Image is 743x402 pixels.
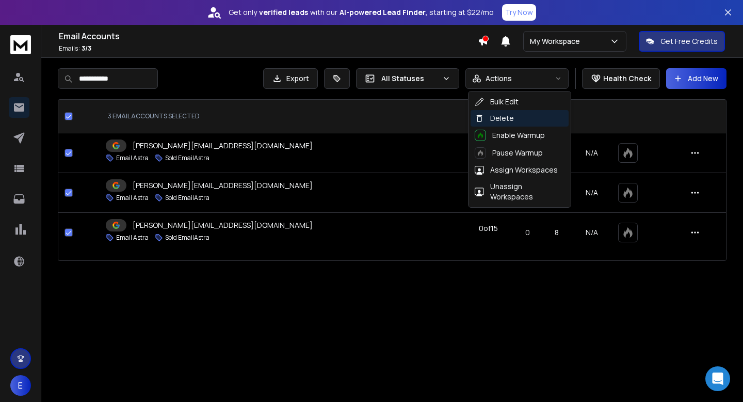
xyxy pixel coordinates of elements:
p: Health Check [603,73,651,84]
div: Pause Warmup [475,147,543,159]
strong: verified leads [259,7,308,18]
p: My Workspace [530,36,584,47]
button: E [10,375,31,396]
p: [PERSON_NAME][EMAIL_ADDRESS][DOMAIN_NAME] [133,141,313,151]
p: Try Now [505,7,533,18]
p: Emails : [59,44,478,53]
p: [PERSON_NAME][EMAIL_ADDRESS][DOMAIN_NAME] [133,220,313,230]
p: Email Astra [116,154,149,162]
button: Export [263,68,318,89]
td: 8 [541,213,572,253]
p: Sold EmailAstra [165,234,209,242]
button: Try Now [502,4,536,21]
div: 3 EMAIL ACCOUNTS SELECTED [108,112,455,120]
button: Get Free Credits [639,31,725,52]
span: 3 / 3 [82,44,91,53]
p: Get only with our starting at $22/mo [229,7,494,18]
p: Get Free Credits [660,36,718,47]
p: All Statuses [381,73,438,84]
p: Email Astra [116,234,149,242]
p: Sold EmailAstra [165,154,209,162]
div: Assign Workspaces [475,165,558,175]
img: logo [10,35,31,54]
p: N/A [578,188,606,198]
p: Sold EmailAstra [165,194,209,202]
strong: AI-powered Lead Finder, [340,7,427,18]
div: Open Intercom Messenger [705,366,730,391]
p: Email Astra [116,194,149,202]
div: Unassign Workspaces [475,181,564,202]
p: N/A [578,148,606,158]
button: Add New [666,68,726,89]
p: Actions [486,73,512,84]
h1: Email Accounts [59,30,478,42]
div: Enable Warmup [475,130,545,141]
p: [PERSON_NAME][EMAIL_ADDRESS][DOMAIN_NAME] [133,180,313,191]
p: 0 [520,227,536,238]
div: Delete [475,113,514,123]
p: N/A [578,227,606,238]
div: 0 of 15 [479,223,498,234]
div: Bulk Edit [475,97,519,107]
button: Health Check [582,68,660,89]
